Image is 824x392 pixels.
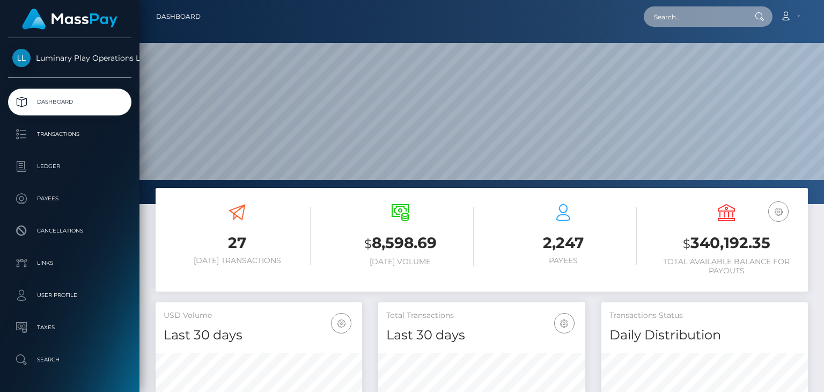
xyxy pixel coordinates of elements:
[12,223,127,239] p: Cancellations
[8,89,131,115] a: Dashboard
[8,153,131,180] a: Ledger
[8,282,131,309] a: User Profile
[8,121,131,148] a: Transactions
[8,53,131,63] span: Luminary Play Operations Limited
[12,49,31,67] img: Luminary Play Operations Limited
[8,217,131,244] a: Cancellations
[12,255,127,271] p: Links
[327,233,474,255] h3: 8,598.69
[683,236,690,251] small: $
[8,346,131,373] a: Search
[12,94,127,110] p: Dashboard
[386,310,577,321] h5: Total Transactions
[12,352,127,368] p: Search
[609,326,800,345] h4: Daily Distribution
[490,256,637,265] h6: Payees
[8,250,131,277] a: Links
[386,326,577,345] h4: Last 30 days
[327,257,474,266] h6: [DATE] Volume
[12,287,127,303] p: User Profile
[653,233,800,255] h3: 340,192.35
[8,185,131,212] a: Payees
[12,126,127,142] p: Transactions
[644,6,745,27] input: Search...
[653,257,800,275] h6: Total Available Balance for Payouts
[156,5,201,28] a: Dashboard
[12,320,127,336] p: Taxes
[8,314,131,341] a: Taxes
[12,158,127,175] p: Ledger
[22,9,117,30] img: MassPay Logo
[364,236,372,251] small: $
[164,326,354,345] h4: Last 30 days
[490,233,637,253] h3: 2,247
[12,191,127,207] p: Payees
[609,310,800,321] h5: Transactions Status
[164,310,354,321] h5: USD Volume
[164,233,311,253] h3: 27
[164,256,311,265] h6: [DATE] Transactions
